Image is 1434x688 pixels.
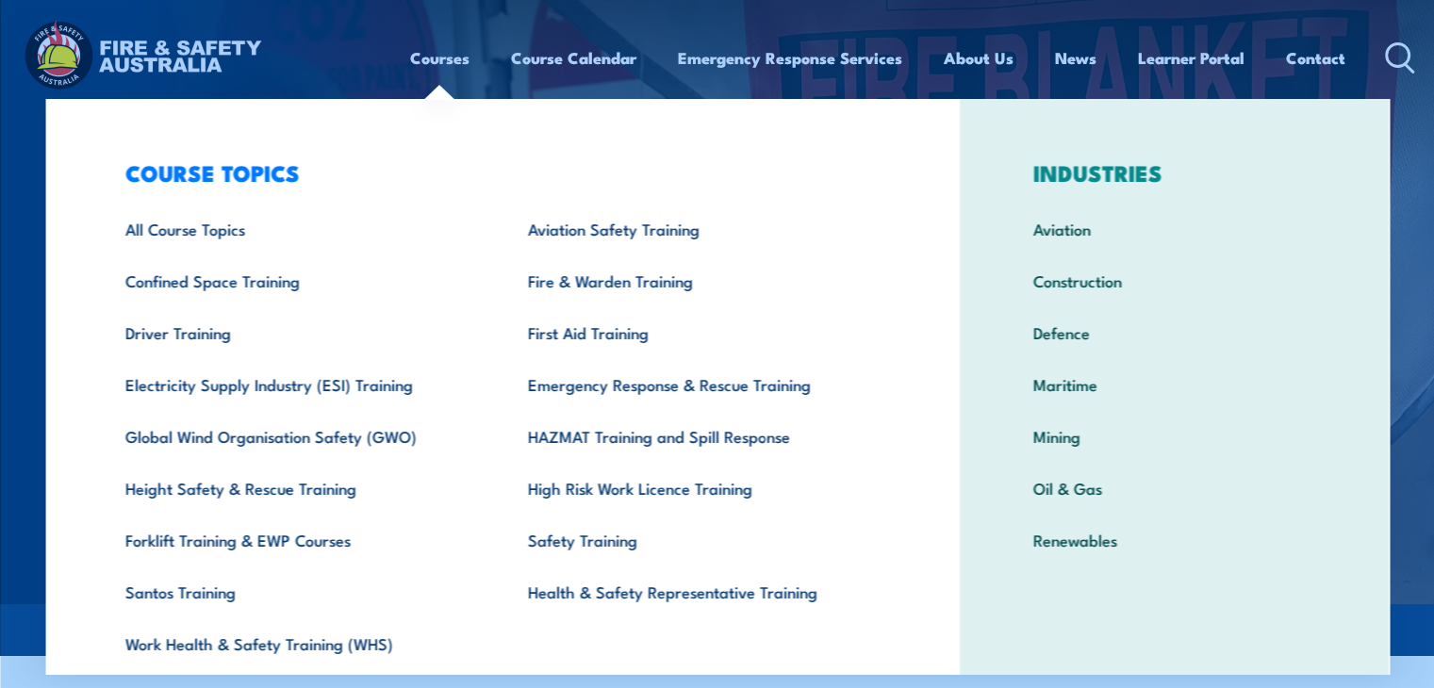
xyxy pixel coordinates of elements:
a: Forklift Training & EWP Courses [95,514,498,565]
a: Emergency Response Services [678,33,902,83]
a: Courses [410,33,470,83]
a: Learner Portal [1138,33,1244,83]
a: Emergency Response & Rescue Training [498,358,900,410]
a: Construction [1003,254,1345,306]
a: Driver Training [95,306,498,358]
a: Work Health & Safety Training (WHS) [95,617,498,669]
a: Renewables [1003,514,1345,565]
a: Mining [1003,410,1345,462]
a: About Us [944,33,1014,83]
a: Course Calendar [511,33,636,83]
a: Fire & Warden Training [498,254,900,306]
a: Height Safety & Rescue Training [95,462,498,514]
a: Oil & Gas [1003,462,1345,514]
a: First Aid Training [498,306,900,358]
a: Santos Training [95,565,498,617]
a: News [1055,33,1096,83]
a: Maritime [1003,358,1345,410]
a: HAZMAT Training and Spill Response [498,410,900,462]
a: Contact [1286,33,1345,83]
h3: COURSE TOPICS [95,159,900,186]
a: High Risk Work Licence Training [498,462,900,514]
h3: INDUSTRIES [1003,159,1345,186]
a: Confined Space Training [95,254,498,306]
a: Aviation Safety Training [498,203,900,254]
a: Health & Safety Representative Training [498,565,900,617]
a: Global Wind Organisation Safety (GWO) [95,410,498,462]
a: Defence [1003,306,1345,358]
a: Aviation [1003,203,1345,254]
a: Electricity Supply Industry (ESI) Training [95,358,498,410]
a: All Course Topics [95,203,498,254]
a: Safety Training [498,514,900,565]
